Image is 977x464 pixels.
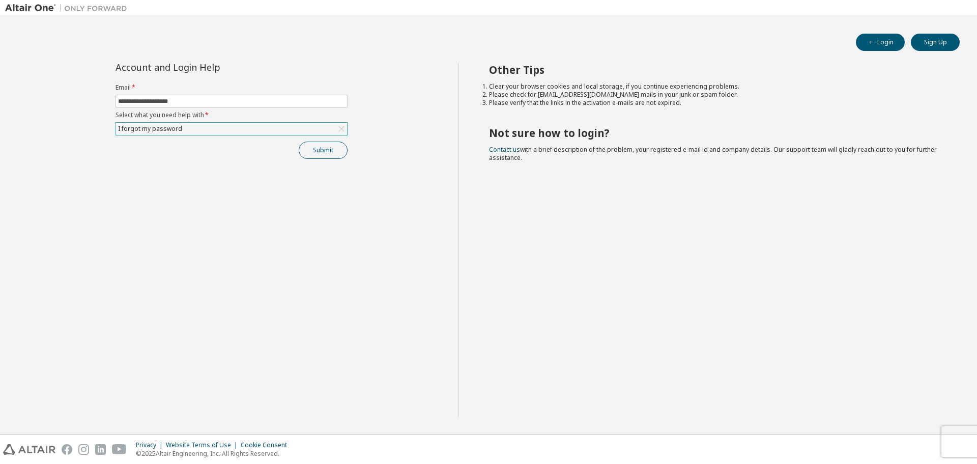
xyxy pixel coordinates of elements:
[489,145,520,154] a: Contact us
[62,444,72,455] img: facebook.svg
[5,3,132,13] img: Altair One
[136,449,293,458] p: © 2025 Altair Engineering, Inc. All Rights Reserved.
[489,99,942,107] li: Please verify that the links in the activation e-mails are not expired.
[489,145,937,162] span: with a brief description of the problem, your registered e-mail id and company details. Our suppo...
[78,444,89,455] img: instagram.svg
[112,444,127,455] img: youtube.svg
[116,84,348,92] label: Email
[856,34,905,51] button: Login
[241,441,293,449] div: Cookie Consent
[3,444,55,455] img: altair_logo.svg
[117,123,184,134] div: I forgot my password
[116,63,301,71] div: Account and Login Help
[299,142,348,159] button: Submit
[116,111,348,119] label: Select what you need help with
[95,444,106,455] img: linkedin.svg
[911,34,960,51] button: Sign Up
[489,83,942,91] li: Clear your browser cookies and local storage, if you continue experiencing problems.
[116,123,347,135] div: I forgot my password
[489,126,942,140] h2: Not sure how to login?
[489,91,942,99] li: Please check for [EMAIL_ADDRESS][DOMAIN_NAME] mails in your junk or spam folder.
[489,63,942,76] h2: Other Tips
[136,441,166,449] div: Privacy
[166,441,241,449] div: Website Terms of Use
